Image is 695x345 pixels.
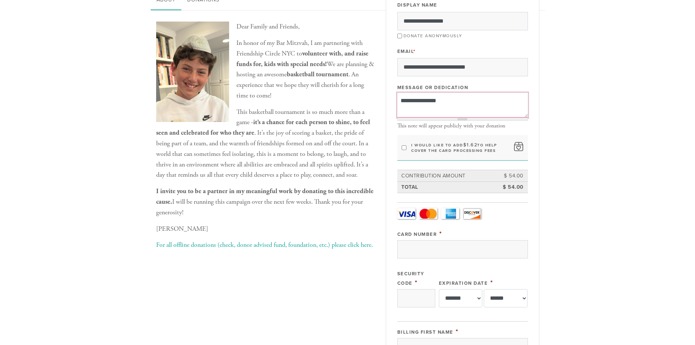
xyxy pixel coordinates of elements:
td: $ 54.00 [492,182,525,192]
label: Message or dedication [397,84,468,91]
label: Email [397,48,416,55]
label: Card Number [397,231,437,237]
b: it’s a chance for each person to shine, to feel seen and celebrated for who they are [156,118,370,137]
label: Donate Anonymously [404,33,462,38]
select: Expiration Date year [484,289,528,307]
td: Total [400,182,492,192]
span: This field is required. [413,49,416,54]
a: MasterCard [419,208,437,219]
b: basketball tournament [287,70,348,78]
a: Visa [397,208,416,219]
span: This field is required. [439,230,442,238]
label: Expiration Date [439,280,488,286]
span: This field is required. [415,279,418,287]
label: Display Name [397,2,437,8]
label: I would like to add to help cover the card processing fees [411,142,509,153]
label: Billing First Name [397,329,453,335]
p: I will be running this campaign over the next few weeks. Thank you for your generosity! [156,186,375,218]
span: This field is required. [490,279,493,287]
span: This field is required. [456,327,459,336]
a: For all offline donations (check, donor advised fund, foundation, etc.) please click here. [156,241,373,249]
p: In honor of my Bar Mitzvah, I am partnering with Friendship Circle NYC to We are planning & hosti... [156,38,375,101]
a: Amex [441,208,459,219]
span: 1.62 [467,142,477,148]
td: $ 54.00 [492,171,525,181]
label: Security Code [397,271,424,286]
p: [PERSON_NAME] [156,224,375,234]
div: This note will appear publicly with your donation [397,123,528,129]
p: This basketball tournament is so much more than a game - . It’s the joy of scoring a basket, the ... [156,107,375,181]
span: $ [463,142,467,148]
select: Expiration Date month [439,289,483,307]
b: I invite you to be a partner in my meaningful work by donating to this incredible cause. [156,187,374,206]
a: Discover [463,208,481,219]
p: Dear Family and Friends, [156,22,375,32]
td: Contribution Amount [400,171,492,181]
b: volunteer with, and raise funds for, kids with special needs! [236,49,368,68]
